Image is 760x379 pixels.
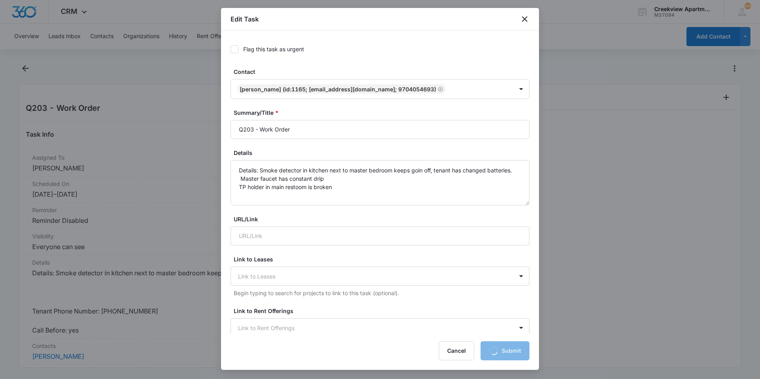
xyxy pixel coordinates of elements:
[234,255,533,263] label: Link to Leases
[231,226,529,246] input: URL/Link
[231,14,259,24] h1: Edit Task
[234,108,533,117] label: Summary/Title
[240,86,436,93] div: [PERSON_NAME] (ID:1165; [EMAIL_ADDRESS][DOMAIN_NAME]; 9704054693)
[520,14,529,24] button: close
[439,341,474,360] button: Cancel
[243,45,304,53] div: Flag this task as urgent
[234,149,533,157] label: Details
[234,215,533,223] label: URL/Link
[234,289,529,297] p: Begin typing to search for projects to link to this task (optional).
[231,160,529,205] textarea: Details: Smoke detector in kitchen next to master bedroom keeps goin off, tenant has changed batt...
[234,68,533,76] label: Contact
[234,307,533,315] label: Link to Rent Offerings
[231,120,529,139] input: Summary/Title
[436,86,443,92] div: Remove Kimberly Rodriguez (ID:1165; amy2003m@gmail.com; 9704054693)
